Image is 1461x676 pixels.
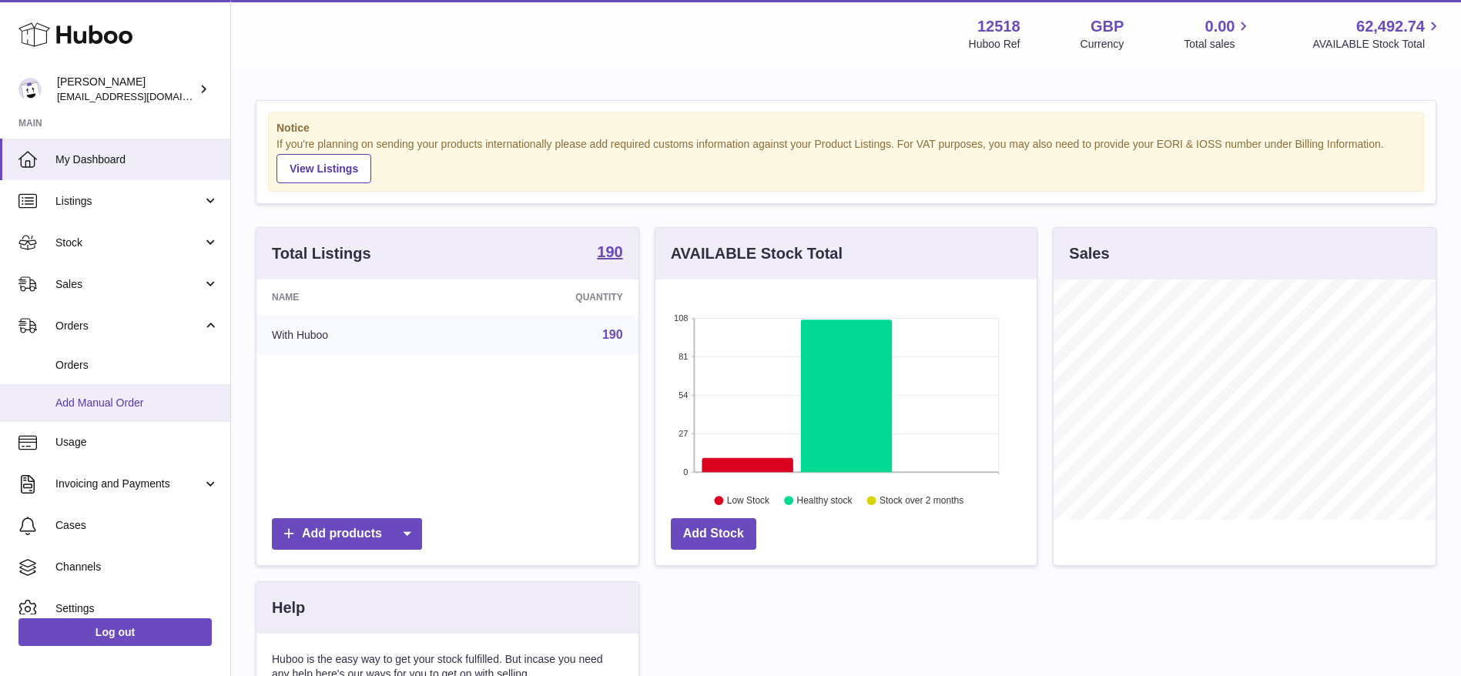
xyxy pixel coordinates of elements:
strong: 190 [597,244,622,259]
a: 62,492.74 AVAILABLE Stock Total [1312,16,1443,52]
text: 0 [683,467,688,477]
span: 0.00 [1205,16,1235,37]
span: Usage [55,435,219,450]
span: 62,492.74 [1356,16,1425,37]
h3: Help [272,597,305,618]
span: Listings [55,194,203,209]
span: Sales [55,277,203,292]
th: Quantity [457,279,638,315]
h3: AVAILABLE Stock Total [671,243,843,264]
a: 0.00 Total sales [1184,16,1252,52]
text: 27 [679,429,688,438]
span: Channels [55,560,219,574]
div: Currency [1081,37,1124,52]
h3: Total Listings [272,243,371,264]
span: Orders [55,358,219,373]
td: With Huboo [256,315,457,355]
a: Add products [272,518,422,550]
text: 108 [674,313,688,323]
span: AVAILABLE Stock Total [1312,37,1443,52]
strong: Notice [276,121,1416,136]
strong: 12518 [977,16,1020,37]
a: 190 [597,244,622,263]
span: Add Manual Order [55,396,219,410]
span: Total sales [1184,37,1252,52]
a: 190 [602,328,623,341]
th: Name [256,279,457,315]
a: View Listings [276,154,371,183]
span: Settings [55,601,219,616]
span: Orders [55,319,203,333]
text: 81 [679,352,688,361]
span: Cases [55,518,219,533]
span: Invoicing and Payments [55,477,203,491]
div: If you're planning on sending your products internationally please add required customs informati... [276,137,1416,183]
div: Huboo Ref [969,37,1020,52]
div: [PERSON_NAME] [57,75,196,104]
a: Add Stock [671,518,756,550]
a: Log out [18,618,212,646]
text: Low Stock [727,495,770,506]
span: [EMAIL_ADDRESS][DOMAIN_NAME] [57,90,226,102]
h3: Sales [1069,243,1109,264]
img: internalAdmin-12518@internal.huboo.com [18,78,42,101]
text: Stock over 2 months [880,495,963,506]
span: Stock [55,236,203,250]
text: 54 [679,390,688,400]
strong: GBP [1091,16,1124,37]
text: Healthy stock [796,495,853,506]
span: My Dashboard [55,152,219,167]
